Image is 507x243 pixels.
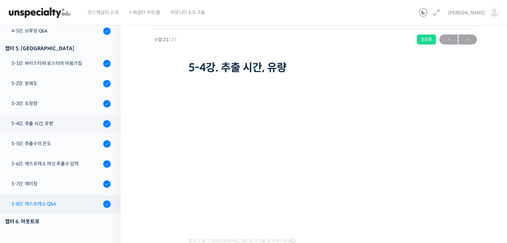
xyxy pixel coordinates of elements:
span: 설정 [104,197,112,203]
span: 홈 [21,197,25,203]
a: 대화 [44,187,86,204]
a: 홈 [2,187,44,204]
a: 설정 [86,187,129,204]
span: 대화 [61,198,69,203]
